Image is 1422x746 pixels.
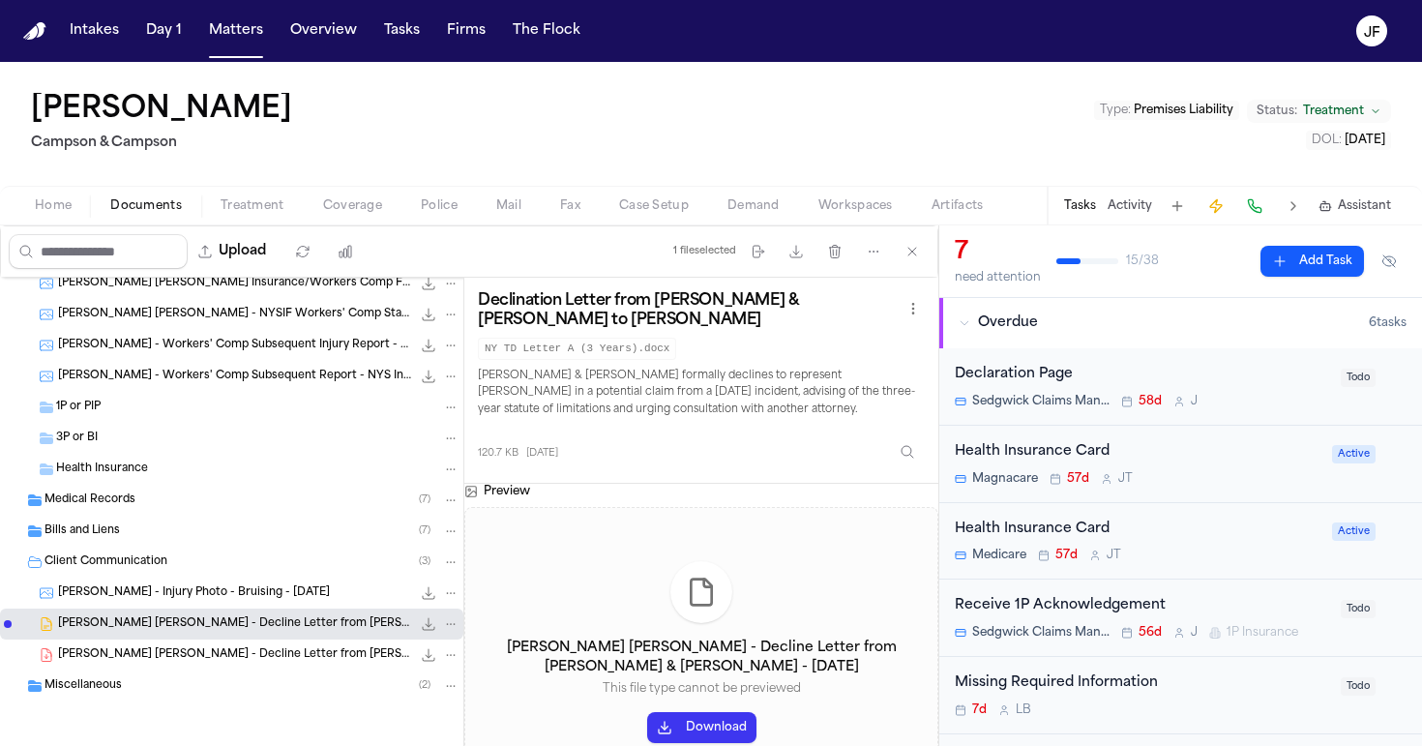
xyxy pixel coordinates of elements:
[1247,100,1391,123] button: Change status from Treatment
[489,639,914,677] h4: [PERSON_NAME] [PERSON_NAME] - Decline Letter from [PERSON_NAME] & [PERSON_NAME] - [DATE]
[939,298,1422,348] button: Overdue6tasks
[932,198,984,214] span: Artifacts
[23,22,46,41] img: Finch Logo
[419,494,430,505] span: ( 7 )
[58,647,411,664] span: [PERSON_NAME] [PERSON_NAME] - Decline Letter from [PERSON_NAME] & [PERSON_NAME] - [DATE]
[1312,134,1342,146] span: DOL :
[1306,131,1391,150] button: Edit DOL: 2025-05-19
[1134,104,1233,116] span: Premises Liability
[1055,548,1078,563] span: 57d
[1118,471,1133,487] span: J T
[62,14,127,48] button: Intakes
[188,234,278,269] button: Upload
[44,554,167,571] span: Client Communication
[376,14,428,48] button: Tasks
[1126,254,1159,269] span: 15 / 38
[1303,104,1364,119] span: Treatment
[419,556,430,567] span: ( 3 )
[31,93,292,128] h1: [PERSON_NAME]
[673,245,736,257] div: 1 file selected
[619,198,689,214] span: Case Setup
[1341,369,1376,387] span: Todo
[1338,198,1391,214] span: Assistant
[939,503,1422,581] div: Open task: Health Insurance Card
[478,291,902,330] h3: Declination Letter from [PERSON_NAME] & [PERSON_NAME] to [PERSON_NAME]
[31,132,300,155] h2: Campson & Campson
[58,276,411,292] span: [PERSON_NAME] [PERSON_NAME] Insurance/Workers Comp Form
[1164,193,1191,220] button: Add Task
[1332,445,1376,463] span: Active
[1067,471,1089,487] span: 57d
[23,22,46,41] a: Home
[484,484,530,499] h3: Preview
[818,198,893,214] span: Workspaces
[1257,104,1297,119] span: Status:
[939,657,1422,734] div: Open task: Missing Required Information
[603,681,801,697] p: This file type cannot be previewed
[972,548,1026,563] span: Medicare
[1341,600,1376,618] span: Todo
[478,338,676,360] code: NY TD Letter A (3 Years).docx
[1372,246,1407,277] button: Hide completed tasks (⌘⇧H)
[44,492,135,509] span: Medical Records
[1191,625,1198,641] span: J
[56,462,148,478] span: Health Insurance
[1318,198,1391,214] button: Assistant
[439,14,493,48] button: Firms
[1241,193,1268,220] button: Make a Call
[419,583,438,603] button: Download L. Rivera - Injury Photo - Bruising - 7.21.25
[955,237,1041,268] div: 7
[1064,198,1096,214] button: Tasks
[419,305,438,324] button: Download L. Rivera Rivera - NYSIF Workers' Comp Statement
[1139,394,1162,409] span: 58d
[56,431,98,447] span: 3P or BI
[505,14,588,48] button: The Flock
[58,616,411,633] span: [PERSON_NAME] [PERSON_NAME] - Decline Letter from [PERSON_NAME] & [PERSON_NAME] - [DATE]
[647,712,756,743] button: Download
[972,471,1038,487] span: Magnacare
[955,672,1329,695] div: Missing Required Information
[138,14,190,48] button: Day 1
[939,426,1422,503] div: Open task: Health Insurance Card
[419,367,438,386] button: Download L. Rivera - Workers' Comp Subsequent Report - NYS Insurance Fund - 5.19.25
[478,446,518,461] span: 120.7 KB
[1100,104,1131,116] span: Type :
[419,336,438,355] button: Download L. Rivera - Workers' Comp Subsequent Injury Report - NYSIF - 7.3.25
[419,274,438,293] button: Download L. Rivera Rivera - Blank Insurance/Workers Comp Form
[955,364,1329,386] div: Declaration Page
[972,625,1110,641] span: Sedgwick Claims Management Services, Inc.
[939,580,1422,657] div: Open task: Receive 1P Acknowledgement
[419,680,430,691] span: ( 2 )
[58,585,330,602] span: [PERSON_NAME] - Injury Photo - Bruising - [DATE]
[419,614,438,634] button: Download L. Rivera Rivera - Decline Letter from Morgan & Morgan - 7.1.25
[1369,315,1407,331] span: 6 task s
[58,338,411,354] span: [PERSON_NAME] - Workers' Comp Subsequent Injury Report - NYSIF - [DATE]
[727,198,780,214] span: Demand
[978,313,1038,333] span: Overdue
[1016,702,1031,718] span: L B
[282,14,365,48] button: Overview
[323,198,382,214] span: Coverage
[1341,677,1376,696] span: Todo
[1107,548,1121,563] span: J T
[972,702,987,718] span: 7d
[110,198,182,214] span: Documents
[560,198,580,214] span: Fax
[939,348,1422,426] div: Open task: Declaration Page
[9,234,188,269] input: Search files
[201,14,271,48] a: Matters
[478,368,925,420] p: [PERSON_NAME] & [PERSON_NAME] formally declines to represent [PERSON_NAME] in a potential claim f...
[31,93,292,128] button: Edit matter name
[890,434,925,469] button: Inspect
[44,678,122,695] span: Miscellaneous
[955,441,1320,463] div: Health Insurance Card
[1191,394,1198,409] span: J
[1139,625,1162,641] span: 56d
[496,198,521,214] span: Mail
[56,400,101,416] span: 1P or PIP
